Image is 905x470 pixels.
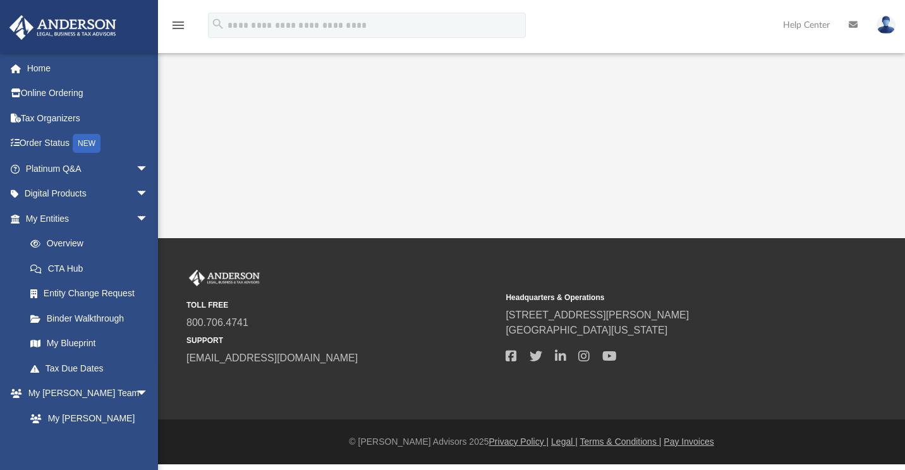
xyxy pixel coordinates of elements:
[18,356,167,381] a: Tax Due Dates
[171,18,186,33] i: menu
[18,281,167,306] a: Entity Change Request
[186,352,358,363] a: [EMAIL_ADDRESS][DOMAIN_NAME]
[211,17,225,31] i: search
[6,15,120,40] img: Anderson Advisors Platinum Portal
[9,381,161,406] a: My [PERSON_NAME] Teamarrow_drop_down
[877,16,896,34] img: User Pic
[9,156,167,181] a: Platinum Q&Aarrow_drop_down
[506,310,689,320] a: [STREET_ADDRESS][PERSON_NAME]
[489,437,549,447] a: Privacy Policy |
[580,437,662,447] a: Terms & Conditions |
[551,437,578,447] a: Legal |
[664,437,714,447] a: Pay Invoices
[136,206,161,232] span: arrow_drop_down
[506,292,816,303] small: Headquarters & Operations
[136,156,161,182] span: arrow_drop_down
[18,231,167,256] a: Overview
[186,335,497,346] small: SUPPORT
[9,181,167,207] a: Digital Productsarrow_drop_down
[18,256,167,281] a: CTA Hub
[186,299,497,311] small: TOLL FREE
[171,24,186,33] a: menu
[9,81,167,106] a: Online Ordering
[9,206,167,231] a: My Entitiesarrow_drop_down
[9,105,167,131] a: Tax Organizers
[73,134,100,153] div: NEW
[18,306,167,331] a: Binder Walkthrough
[9,56,167,81] a: Home
[136,381,161,407] span: arrow_drop_down
[186,317,248,328] a: 800.706.4741
[186,270,262,286] img: Anderson Advisors Platinum Portal
[136,181,161,207] span: arrow_drop_down
[9,131,167,157] a: Order StatusNEW
[18,331,161,356] a: My Blueprint
[18,406,155,446] a: My [PERSON_NAME] Team
[158,435,905,449] div: © [PERSON_NAME] Advisors 2025
[506,325,667,335] a: [GEOGRAPHIC_DATA][US_STATE]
